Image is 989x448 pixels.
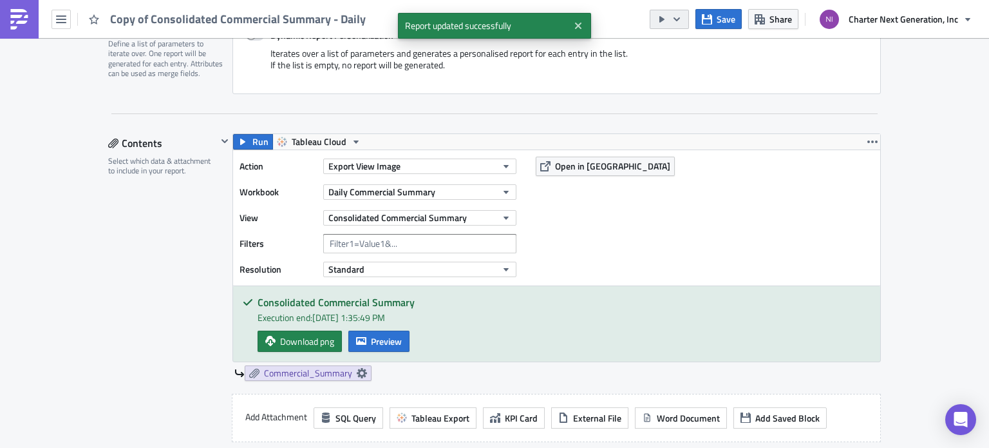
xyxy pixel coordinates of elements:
[536,157,675,176] button: Open in [GEOGRAPHIC_DATA]
[314,407,383,429] button: SQL Query
[323,159,516,174] button: Export View Image
[348,331,410,352] button: Preview
[733,407,827,429] button: Add Saved Block
[717,12,735,26] span: Save
[240,208,317,228] label: View
[398,13,569,39] span: Report updated successfully
[5,5,615,15] p: This report is part of our automated analytics distribution to keep your team informed with up-to...
[323,184,516,200] button: Daily Commercial Summary
[657,411,720,425] span: Word Document
[812,5,979,34] button: Charter Next Generation, Inc
[240,260,317,279] label: Resolution
[695,9,742,29] button: Save
[240,234,317,253] label: Filters
[411,411,469,425] span: Tableau Export
[245,407,307,427] label: Add Attachment
[240,182,317,202] label: Workbook
[5,72,615,79] h6: Sys:PM
[818,8,840,30] img: Avatar
[328,185,435,199] span: Daily Commercial Summary
[5,5,615,99] body: Rich Text Area. Press ALT-0 for help.
[748,9,798,29] button: Share
[390,407,476,429] button: Tableau Export
[483,407,545,429] button: KPI Card
[323,262,516,277] button: Standard
[233,134,273,150] button: Run
[280,335,334,348] span: Download png
[240,157,317,176] label: Action
[551,407,628,429] button: External File
[635,407,727,429] button: Word Document
[328,211,467,224] span: Consolidated Commercial Summary
[505,411,538,425] span: KPI Card
[258,331,342,352] a: Download png
[272,134,366,150] button: Tableau Cloud
[292,134,346,150] span: Tableau Cloud
[258,311,871,324] div: Execution end: [DATE] 1:35:49 PM
[573,411,621,425] span: External File
[264,367,352,379] span: Commercial_Summary
[323,234,516,253] input: Filter1=Value1&...
[5,48,55,58] img: tableau_1
[328,159,400,173] span: Export View Image
[217,133,232,149] button: Hide content
[108,156,217,176] div: Select which data & attachment to include in your report.
[323,210,516,226] button: Consolidated Commercial Summary
[945,404,976,435] div: Open Intercom Messenger
[755,411,820,425] span: Add Saved Block
[252,134,268,150] span: Run
[110,12,367,26] span: Copy of Consolidated Commercial Summary - Daily
[5,19,615,30] p: If you need to update the recipient list—whether to add or remove users—please submit a request t...
[246,48,867,81] div: Iterates over a list of parameters and generates a personalised report for each entry in the list...
[9,9,30,30] img: PushMetrics
[569,16,588,35] button: Close
[328,262,364,276] span: Standard
[258,297,871,307] h5: Consolidated Commercial Summary
[108,133,217,153] div: Contents
[108,39,224,79] div: Define a list of parameters to iterate over. One report will be generated for each entry. Attribu...
[245,365,372,381] a: Commercial_Summary
[555,159,670,173] span: Open in [GEOGRAPHIC_DATA]
[335,411,376,425] span: SQL Query
[5,93,615,99] h6: WF: Consolidated Commercial Summary - Daily
[371,335,402,348] span: Preview
[769,12,792,26] span: Share
[849,12,958,26] span: Charter Next Generation, Inc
